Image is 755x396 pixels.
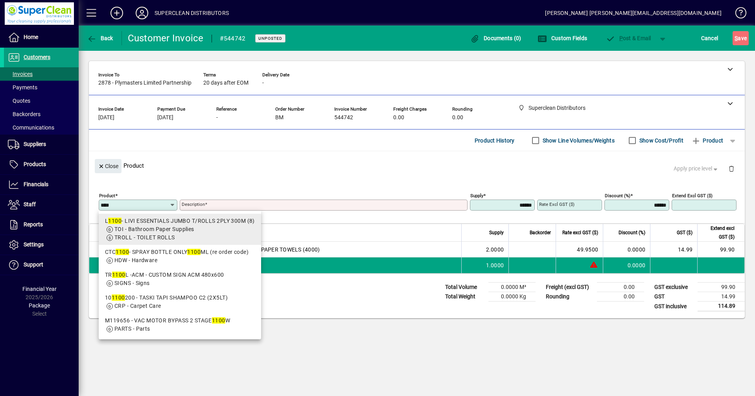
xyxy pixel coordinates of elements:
span: 0.00 [452,115,463,121]
button: Back [85,31,115,45]
td: GST inclusive [650,302,698,311]
a: Quotes [4,94,79,107]
span: Apply price level [674,165,719,173]
div: Customer Invoice [128,32,204,44]
button: Post & Email [602,31,655,45]
em: 1100 [112,294,125,301]
td: 99.90 [697,242,744,257]
a: Invoices [4,67,79,81]
span: - [262,80,264,86]
button: Add [104,6,129,20]
span: CRP - Carpet Care [114,303,161,309]
span: GST ($) [677,228,692,237]
span: Invoices [8,71,33,77]
span: Cancel [701,32,718,44]
a: Knowledge Base [729,2,745,27]
td: 0.00 [597,283,644,292]
span: Staff [24,201,36,207]
button: Custom Fields [536,31,589,45]
span: Custom Fields [538,35,587,41]
span: Backorders [8,111,41,117]
span: S [735,35,738,41]
div: 10 200 - TASKI TAPI SHAMPOO C2 (2X5LT) [105,294,255,302]
em: 1100 [108,218,122,224]
mat-option: CTC1100 - SPRAY BOTTLE ONLY 1100ML (re order code) [99,245,261,268]
span: Close [98,160,118,173]
span: Supply [489,228,504,237]
span: TOI - Bathroom Paper Supplies [114,226,194,232]
em: 1100 [212,317,225,324]
span: Package [29,302,50,309]
td: 0.0000 [603,257,650,273]
div: SUPERCLEAN DISTRIBUTORS [155,7,229,19]
mat-label: Discount (%) [605,193,630,198]
div: CTC - SPRAY BOTTLE ONLY ML (re order code) [105,248,255,256]
button: Documents (0) [468,31,523,45]
span: SIGNS - Signs [114,280,150,286]
app-page-header-button: Back [79,31,122,45]
span: 2.0000 [486,246,504,254]
span: 2878 - Plymasters Limited Partnership [98,80,192,86]
span: Documents (0) [470,35,521,41]
button: Close [95,159,122,173]
span: - [216,115,218,121]
span: Financials [24,181,48,187]
span: Communications [8,124,54,131]
span: P [619,35,623,41]
mat-option: TR1100L -ACM - CUSTOM SIGN ACM 480x600 [99,268,261,291]
a: Suppliers [4,135,79,154]
em: 1100 [112,272,125,278]
span: HDW - Hardware [114,257,157,263]
div: Product [89,151,745,180]
app-page-header-button: Close [93,162,123,169]
span: 544742 [334,115,353,121]
td: Total Weight [441,292,488,302]
span: TROLL - TOILET ROLLS [114,234,175,241]
span: Rate excl GST ($) [562,228,598,237]
app-page-header-button: Delete [722,165,741,172]
a: Financials [4,175,79,194]
a: Products [4,155,79,174]
span: Quotes [8,98,30,104]
span: Customers [24,54,50,60]
a: Settings [4,235,79,255]
a: Staff [4,195,79,215]
span: Backorder [530,228,551,237]
mat-option: M119656 - VAC MOTOR BYPASS 2 STAGE 1100W [99,313,261,336]
td: Rounding [542,292,597,302]
em: 1100 [187,249,201,255]
mat-label: Description [182,202,205,207]
td: Total Volume [441,283,488,292]
span: Support [24,261,43,268]
span: Back [87,35,113,41]
em: 1100 [116,249,129,255]
a: Backorders [4,107,79,121]
a: Communications [4,121,79,134]
label: Show Cost/Profit [638,137,683,144]
td: 114.89 [698,302,745,311]
span: 20 days after EOM [203,80,249,86]
td: 14.99 [698,292,745,302]
td: 14.99 [650,242,697,257]
span: 0.00 [393,115,404,121]
td: 0.0000 M³ [488,283,536,292]
mat-label: Supply [470,193,483,198]
td: GST exclusive [650,283,698,292]
mat-option: 101100200 - TASKI TAPI SHAMPOO C2 (2X5LT) [99,291,261,313]
mat-label: Rate excl GST ($) [539,202,575,207]
button: Product History [471,133,518,148]
span: Home [24,34,38,40]
td: 0.00 [597,292,644,302]
div: #544742 [220,32,246,45]
span: BM [275,115,284,121]
div: L - LIVI ESSENTIALS JUMBO T/ROLLS 2PLY 300M (8) [105,217,255,225]
button: Apply price level [670,162,722,176]
span: Payments [8,84,37,91]
span: Products [24,161,46,167]
mat-label: Product [99,193,115,198]
span: Settings [24,241,44,248]
span: [DATE] [98,115,114,121]
button: Save [733,31,749,45]
td: 0.0000 [603,242,650,257]
span: 1.0000 [486,261,504,269]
